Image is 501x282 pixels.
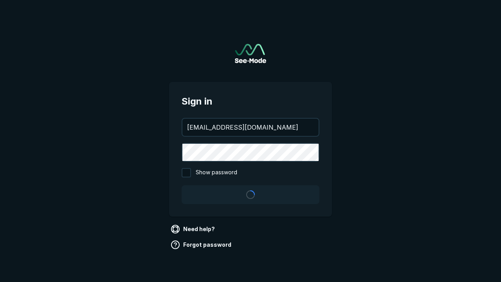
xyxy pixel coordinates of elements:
input: your@email.com [182,119,319,136]
span: Show password [196,168,237,177]
span: Sign in [182,94,319,108]
img: See-Mode Logo [235,44,266,63]
a: Need help? [169,223,218,235]
a: Forgot password [169,239,234,251]
a: Go to sign in [235,44,266,63]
